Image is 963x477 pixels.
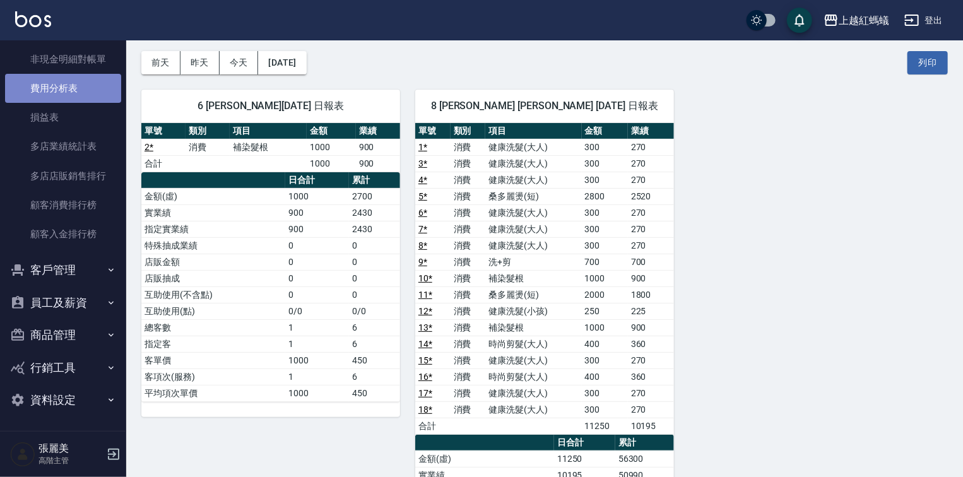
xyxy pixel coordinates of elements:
[451,204,486,221] td: 消費
[141,155,186,172] td: 合計
[141,188,285,204] td: 金額(虛)
[349,188,400,204] td: 2700
[451,123,486,139] th: 類別
[141,123,400,172] table: a dense table
[582,237,628,254] td: 300
[141,254,285,270] td: 店販金額
[451,286,486,303] td: 消費
[415,123,451,139] th: 單號
[5,45,121,74] a: 非現金明細對帳單
[628,286,674,303] td: 1800
[485,385,581,401] td: 健康洗髮(大人)
[485,286,581,303] td: 桑多麗燙(短)
[5,254,121,286] button: 客戶管理
[349,303,400,319] td: 0/0
[186,123,230,139] th: 類別
[349,385,400,401] td: 450
[628,401,674,418] td: 270
[285,204,349,221] td: 900
[141,319,285,336] td: 總客數
[628,123,674,139] th: 業績
[907,51,948,74] button: 列印
[615,450,674,467] td: 56300
[141,303,285,319] td: 互助使用(點)
[285,385,349,401] td: 1000
[839,13,889,28] div: 上越紅螞蟻
[582,139,628,155] td: 300
[628,352,674,368] td: 270
[628,385,674,401] td: 270
[180,51,220,74] button: 昨天
[451,254,486,270] td: 消費
[430,100,659,112] span: 8 [PERSON_NAME] [PERSON_NAME] [DATE] 日報表
[451,188,486,204] td: 消費
[582,401,628,418] td: 300
[451,368,486,385] td: 消費
[582,254,628,270] td: 700
[582,368,628,385] td: 400
[485,319,581,336] td: 補染髮根
[5,74,121,103] a: 費用分析表
[285,237,349,254] td: 0
[628,155,674,172] td: 270
[285,352,349,368] td: 1000
[485,172,581,188] td: 健康洗髮(大人)
[307,139,355,155] td: 1000
[582,123,628,139] th: 金額
[582,204,628,221] td: 300
[628,418,674,434] td: 10195
[485,336,581,352] td: 時尚剪髮(大人)
[485,303,581,319] td: 健康洗髮(小孩)
[628,188,674,204] td: 2520
[38,442,103,455] h5: 張麗美
[485,270,581,286] td: 補染髮根
[285,221,349,237] td: 900
[628,319,674,336] td: 900
[141,368,285,385] td: 客項次(服務)
[582,221,628,237] td: 300
[141,286,285,303] td: 互助使用(不含點)
[5,220,121,249] a: 顧客入金排行榜
[220,51,259,74] button: 今天
[349,221,400,237] td: 2430
[485,368,581,385] td: 時尚剪髮(大人)
[38,455,103,466] p: 高階主管
[349,352,400,368] td: 450
[628,270,674,286] td: 900
[451,221,486,237] td: 消費
[285,319,349,336] td: 1
[485,188,581,204] td: 桑多麗燙(短)
[141,123,186,139] th: 單號
[285,270,349,286] td: 0
[485,155,581,172] td: 健康洗髮(大人)
[5,286,121,319] button: 員工及薪資
[415,123,674,435] table: a dense table
[349,286,400,303] td: 0
[554,450,615,467] td: 11250
[356,139,400,155] td: 900
[485,123,581,139] th: 項目
[451,401,486,418] td: 消費
[356,155,400,172] td: 900
[485,221,581,237] td: 健康洗髮(大人)
[582,352,628,368] td: 300
[141,237,285,254] td: 特殊抽成業績
[582,188,628,204] td: 2800
[356,123,400,139] th: 業績
[485,254,581,270] td: 洗+剪
[258,51,306,74] button: [DATE]
[349,172,400,189] th: 累計
[628,254,674,270] td: 700
[141,270,285,286] td: 店販抽成
[485,401,581,418] td: 健康洗髮(大人)
[141,336,285,352] td: 指定客
[582,172,628,188] td: 300
[285,368,349,385] td: 1
[141,221,285,237] td: 指定實業績
[5,132,121,161] a: 多店業績統計表
[5,384,121,416] button: 資料設定
[5,162,121,191] a: 多店店販銷售排行
[451,352,486,368] td: 消費
[451,303,486,319] td: 消費
[582,303,628,319] td: 250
